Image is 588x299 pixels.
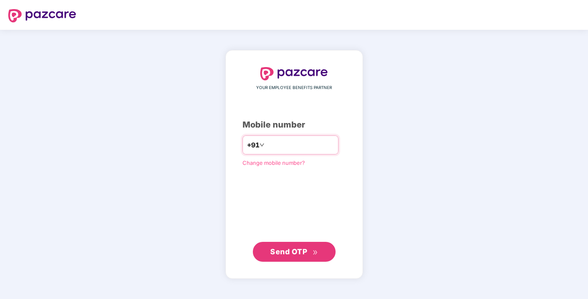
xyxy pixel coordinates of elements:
[247,140,259,150] span: +91
[270,247,307,256] span: Send OTP
[256,84,332,91] span: YOUR EMPLOYEE BENEFITS PARTNER
[259,142,264,147] span: down
[8,9,76,22] img: logo
[242,118,346,131] div: Mobile number
[312,250,318,255] span: double-right
[242,159,305,166] a: Change mobile number?
[260,67,328,80] img: logo
[253,242,336,262] button: Send OTPdouble-right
